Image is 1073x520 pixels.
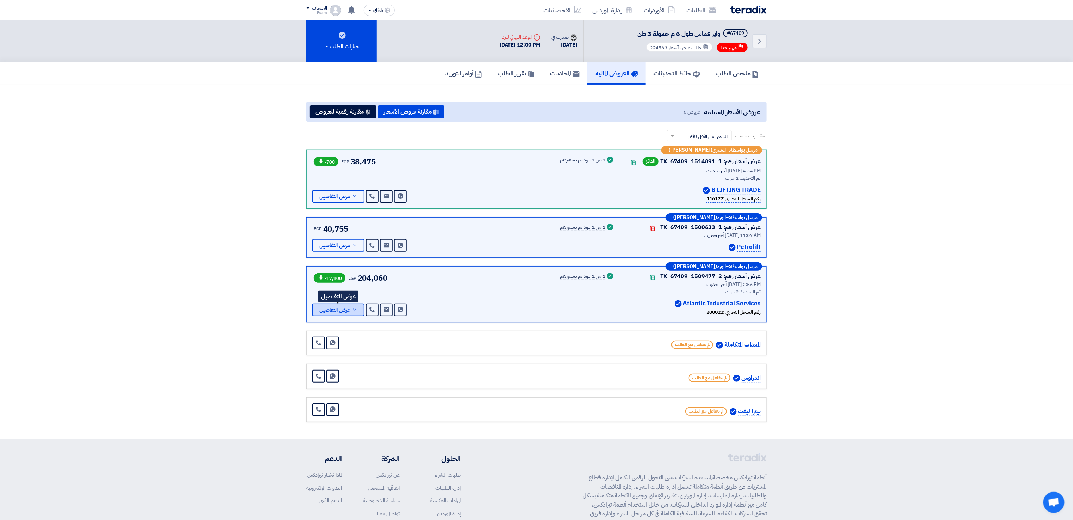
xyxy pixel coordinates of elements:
[661,146,762,154] div: –
[711,185,761,195] p: B LIFTING TRADE
[437,510,461,518] a: إدارة الموردين
[314,157,338,166] span: -700
[552,33,577,41] div: صدرت في
[688,133,728,140] span: السعر: من الأقل للأكثر
[312,239,364,252] button: عرض التفاصيل
[490,62,542,85] a: تقرير الطلب
[728,167,761,175] span: [DATE] 4:34 PM
[341,159,349,165] span: EGP
[733,375,740,382] img: Verified Account
[675,300,682,307] img: Verified Account
[307,471,342,479] a: لماذا تختار تيرادكس
[708,62,767,85] a: ملخص الطلب
[706,167,727,175] span: أخر تحديث
[681,2,722,18] a: الطلبات
[430,497,461,504] a: المزادات العكسية
[653,69,700,77] h5: حائط التحديثات
[351,156,376,167] span: 38,475
[498,69,535,77] h5: تقرير الطلب
[358,272,387,284] span: 204,060
[552,41,577,49] div: [DATE]
[729,264,758,269] span: مرسل بواسطة:
[683,299,761,308] p: Atlantic Industrial Services
[1043,492,1065,513] a: Open chat
[306,11,327,15] div: Eslam
[312,304,364,316] button: عرض التفاصيل
[735,132,755,140] span: رتب حسب
[729,215,758,220] span: مرسل بواسطة:
[716,342,723,349] img: Verified Account
[542,62,587,85] a: المحادثات
[324,42,359,51] div: خيارات الطلب
[666,213,762,222] div: –
[660,223,761,232] div: عرض أسعار رقم: TX_67409_1500633_1
[314,273,345,283] span: -17,100
[306,484,342,492] a: الندوات الإلكترونية
[668,44,701,51] span: طلب عرض أسعار
[306,453,342,464] li: الدعم
[717,264,726,269] span: المورد
[595,69,638,77] h5: العروض الماليه
[673,215,717,220] b: ([PERSON_NAME])
[363,497,400,504] a: سياسة الخصوصية
[666,262,762,271] div: –
[703,187,710,194] img: Verified Account
[319,194,350,199] span: عرض التفاصيل
[742,373,761,383] p: اندراوس
[348,275,356,281] span: EGP
[671,341,713,349] span: لم يتفاعل مع الطلب
[310,105,376,118] button: مقارنة رقمية للعروض
[312,5,327,11] div: الحساب
[435,471,461,479] a: طلبات الشراء
[704,232,724,239] span: أخر تحديث
[706,281,727,288] span: أخر تحديث
[738,407,761,416] p: تيترا ليفت
[319,307,350,313] span: عرض التفاصيل
[623,288,761,295] div: تم التحديث 2 مرات
[587,62,646,85] a: العروض الماليه
[330,5,341,16] img: profile_test.png
[438,62,490,85] a: أوامر التوريد
[683,108,700,116] span: عروض 6
[323,223,348,235] span: 40,755
[377,510,400,518] a: تواصل معنا
[729,244,736,251] img: Verified Account
[378,105,444,118] button: مقارنة عروض الأسعار
[725,232,761,239] span: [DATE] 11:07 AM
[368,484,400,492] a: اتفاقية المستخدم
[724,340,761,350] p: المعدات المتكاملة
[650,44,667,51] span: #22456
[737,243,761,252] p: Petrolift
[587,2,638,18] a: إدارة الموردين
[685,407,727,416] span: لم يتفاعل مع الطلب
[637,29,749,39] h5: واير قماش طول 6 م حمولة 3 طن
[721,44,737,51] span: مهم جدا
[435,484,461,492] a: إدارة الطلبات
[376,471,400,479] a: عن تيرادكس
[560,225,605,231] div: 1 من 1 بنود تم تسعيرهم
[314,226,322,232] span: EGP
[730,6,767,14] img: Teradix logo
[730,408,737,415] img: Verified Account
[728,281,761,288] span: [DATE] 2:56 PM
[729,148,758,153] span: مرسل بواسطة:
[306,20,377,62] button: خيارات الطلب
[717,215,726,220] span: المورد
[421,453,461,464] li: الحلول
[727,31,744,36] div: #67409
[716,69,759,77] h5: ملخص الطلب
[550,69,580,77] h5: المحادثات
[706,195,761,203] div: رقم السجل التجاري :
[319,243,350,248] span: عرض التفاصيل
[368,8,383,13] span: English
[637,29,721,38] span: واير قماش طول 6 م حمولة 3 طن
[706,195,723,202] b: 116122
[445,69,482,77] h5: أوامر التوريد
[669,148,712,153] b: ([PERSON_NAME])
[364,5,395,16] button: English
[623,175,761,182] div: تم التحديث 2 مرات
[638,2,681,18] a: الأوردرات
[560,158,605,163] div: 1 من 1 بنود تم تسعيرهم
[500,41,541,49] div: [DATE] 12:00 PM
[673,264,717,269] b: ([PERSON_NAME])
